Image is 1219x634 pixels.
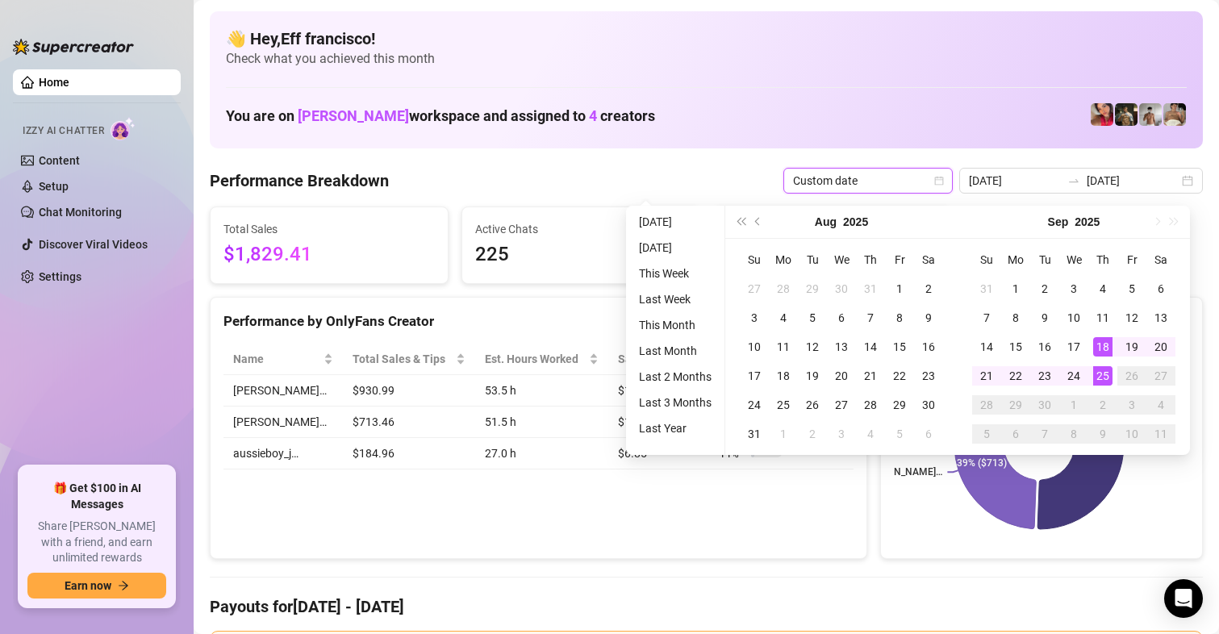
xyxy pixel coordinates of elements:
[1067,174,1080,187] span: swap-right
[226,107,655,125] h1: You are on workspace and assigned to creators
[1139,103,1162,126] img: aussieboy_j
[832,395,851,415] div: 27
[745,395,764,415] div: 24
[223,344,343,375] th: Name
[1163,103,1186,126] img: Aussieboy_jfree
[1122,279,1142,298] div: 5
[226,50,1187,68] span: Check what you achieved this month
[223,220,435,238] span: Total Sales
[1117,419,1146,448] td: 2025-10-10
[1030,245,1059,274] th: Tu
[972,303,1001,332] td: 2025-09-07
[919,366,938,386] div: 23
[885,419,914,448] td: 2025-09-05
[1093,337,1113,357] div: 18
[803,337,822,357] div: 12
[223,311,854,332] div: Performance by OnlyFans Creator
[298,107,409,124] span: [PERSON_NAME]
[972,390,1001,419] td: 2025-09-28
[832,366,851,386] div: 20
[39,270,81,283] a: Settings
[1093,279,1113,298] div: 4
[1035,279,1054,298] div: 2
[769,245,798,274] th: Mo
[890,308,909,327] div: 8
[798,332,827,361] td: 2025-08-12
[740,303,769,332] td: 2025-08-03
[774,279,793,298] div: 28
[1064,308,1083,327] div: 10
[769,361,798,390] td: 2025-08-18
[111,117,136,140] img: AI Chatter
[589,107,597,124] span: 4
[1001,332,1030,361] td: 2025-09-15
[740,390,769,419] td: 2025-08-24
[1006,279,1025,298] div: 1
[1122,308,1142,327] div: 12
[1001,274,1030,303] td: 2025-09-01
[769,419,798,448] td: 2025-09-01
[1088,390,1117,419] td: 2025-10-02
[1064,424,1083,444] div: 8
[969,172,1061,190] input: Start date
[749,206,767,238] button: Previous month (PageUp)
[1006,395,1025,415] div: 29
[832,424,851,444] div: 3
[223,407,343,438] td: [PERSON_NAME]…
[632,367,718,386] li: Last 2 Months
[1122,337,1142,357] div: 19
[210,595,1203,618] h4: Payouts for [DATE] - [DATE]
[1030,390,1059,419] td: 2025-09-30
[832,308,851,327] div: 6
[485,350,586,368] div: Est. Hours Worked
[475,220,687,238] span: Active Chats
[1001,361,1030,390] td: 2025-09-22
[1122,366,1142,386] div: 26
[1059,390,1088,419] td: 2025-10-01
[1088,303,1117,332] td: 2025-09-11
[1146,245,1175,274] th: Sa
[832,337,851,357] div: 13
[803,308,822,327] div: 5
[608,375,709,407] td: $17.4
[1122,424,1142,444] div: 10
[1151,337,1171,357] div: 20
[827,245,856,274] th: We
[1035,337,1054,357] div: 16
[861,337,880,357] div: 14
[1093,308,1113,327] div: 11
[827,332,856,361] td: 2025-08-13
[27,481,166,512] span: 🎁 Get $100 in AI Messages
[914,274,943,303] td: 2025-08-02
[914,390,943,419] td: 2025-08-30
[223,375,343,407] td: [PERSON_NAME]…
[1059,361,1088,390] td: 2025-09-24
[1064,337,1083,357] div: 17
[1146,274,1175,303] td: 2025-09-06
[890,424,909,444] div: 5
[774,337,793,357] div: 11
[1091,103,1113,126] img: Vanessa
[1035,366,1054,386] div: 23
[1117,332,1146,361] td: 2025-09-19
[1146,390,1175,419] td: 2025-10-04
[1146,303,1175,332] td: 2025-09-13
[803,366,822,386] div: 19
[745,424,764,444] div: 31
[475,240,687,270] span: 225
[1088,332,1117,361] td: 2025-09-18
[1006,424,1025,444] div: 6
[740,361,769,390] td: 2025-08-17
[856,245,885,274] th: Th
[1059,332,1088,361] td: 2025-09-17
[745,337,764,357] div: 10
[745,366,764,386] div: 17
[856,419,885,448] td: 2025-09-04
[798,419,827,448] td: 2025-09-02
[914,361,943,390] td: 2025-08-23
[632,341,718,361] li: Last Month
[803,424,822,444] div: 2
[890,366,909,386] div: 22
[1117,390,1146,419] td: 2025-10-03
[1030,332,1059,361] td: 2025-09-16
